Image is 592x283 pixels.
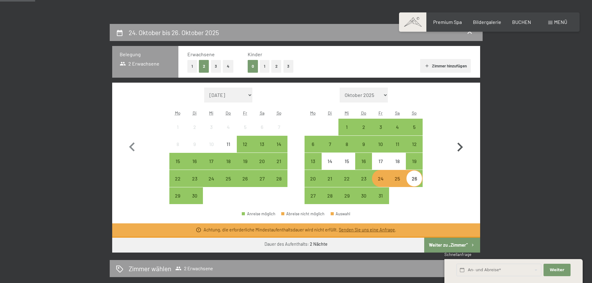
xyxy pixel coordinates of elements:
[237,119,254,135] div: Anreise nicht möglich
[372,153,389,170] div: Fri Oct 17 2025
[356,142,371,157] div: 9
[406,170,423,187] div: Sun Oct 26 2025
[322,136,338,153] div: Tue Oct 07 2025
[169,153,186,170] div: Mon Sep 15 2025
[242,212,275,216] div: Anreise möglich
[305,170,321,187] div: Anreise möglich
[406,153,423,170] div: Sun Oct 19 2025
[310,110,316,116] abbr: Montag
[322,142,338,157] div: 7
[169,119,186,135] div: Mon Sep 01 2025
[406,125,422,140] div: 5
[389,119,406,135] div: Sat Oct 04 2025
[322,187,338,204] div: Anreise möglich
[187,176,202,192] div: 23
[512,19,531,25] a: BUCHEN
[237,142,253,157] div: 12
[406,159,422,174] div: 19
[254,170,270,187] div: Sat Sep 27 2025
[270,119,287,135] div: Sun Sep 07 2025
[372,187,389,204] div: Anreise möglich
[170,176,186,192] div: 22
[373,159,388,174] div: 17
[187,125,202,140] div: 2
[186,187,203,204] div: Tue Sep 30 2025
[305,176,321,192] div: 20
[203,119,220,135] div: Anreise nicht möglich
[338,170,355,187] div: Anreise möglich
[406,176,422,192] div: 26
[221,159,236,174] div: 18
[322,153,338,170] div: Tue Oct 14 2025
[120,51,171,58] h3: Belegung
[254,136,270,153] div: Anreise möglich
[373,125,388,140] div: 3
[339,193,355,209] div: 29
[373,193,388,209] div: 31
[271,142,287,157] div: 14
[220,136,237,153] div: Anreise nicht möglich
[186,136,203,153] div: Anreise nicht möglich
[406,119,423,135] div: Sun Oct 05 2025
[338,187,355,204] div: Anreise möglich
[203,119,220,135] div: Wed Sep 03 2025
[170,125,186,140] div: 1
[356,176,371,192] div: 23
[203,136,220,153] div: Anreise nicht möglich
[187,142,202,157] div: 9
[389,136,406,153] div: Sat Oct 11 2025
[237,136,254,153] div: Anreise möglich
[254,119,270,135] div: Anreise nicht möglich
[305,170,321,187] div: Mon Oct 20 2025
[237,153,254,170] div: Anreise möglich
[554,19,567,25] span: Menü
[193,110,197,116] abbr: Dienstag
[237,136,254,153] div: Fri Sep 12 2025
[187,159,202,174] div: 16
[355,136,372,153] div: Thu Oct 09 2025
[254,170,270,187] div: Anreise möglich
[390,142,405,157] div: 11
[339,125,355,140] div: 1
[389,119,406,135] div: Anreise möglich
[186,153,203,170] div: Anreise möglich
[338,187,355,204] div: Wed Oct 29 2025
[389,136,406,153] div: Anreise möglich
[186,119,203,135] div: Anreise nicht möglich
[270,153,287,170] div: Sun Sep 21 2025
[187,193,202,209] div: 30
[169,153,186,170] div: Anreise möglich
[389,170,406,187] div: Sat Oct 25 2025
[170,142,186,157] div: 8
[129,264,171,273] h2: Zimmer wählen
[270,136,287,153] div: Sun Sep 14 2025
[372,119,389,135] div: Fri Oct 03 2025
[243,110,247,116] abbr: Freitag
[473,19,501,25] a: Bildergalerie
[270,153,287,170] div: Anreise möglich
[355,119,372,135] div: Anreise möglich
[390,159,405,174] div: 18
[248,60,258,73] button: 0
[355,153,372,170] div: Anreise möglich
[237,170,254,187] div: Fri Sep 26 2025
[270,119,287,135] div: Anreise nicht möglich
[433,19,462,25] a: Premium Spa
[338,153,355,170] div: Anreise nicht möglich
[339,159,355,174] div: 15
[169,136,186,153] div: Anreise nicht möglich
[248,51,262,57] span: Kinder
[260,60,269,73] button: 1
[355,187,372,204] div: Thu Oct 30 2025
[220,119,237,135] div: Anreise nicht möglich
[305,136,321,153] div: Mon Oct 06 2025
[226,110,231,116] abbr: Donnerstag
[169,119,186,135] div: Anreise nicht möglich
[373,176,388,192] div: 24
[204,125,219,140] div: 3
[203,136,220,153] div: Wed Sep 10 2025
[322,159,338,174] div: 14
[372,187,389,204] div: Fri Oct 31 2025
[186,119,203,135] div: Tue Sep 02 2025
